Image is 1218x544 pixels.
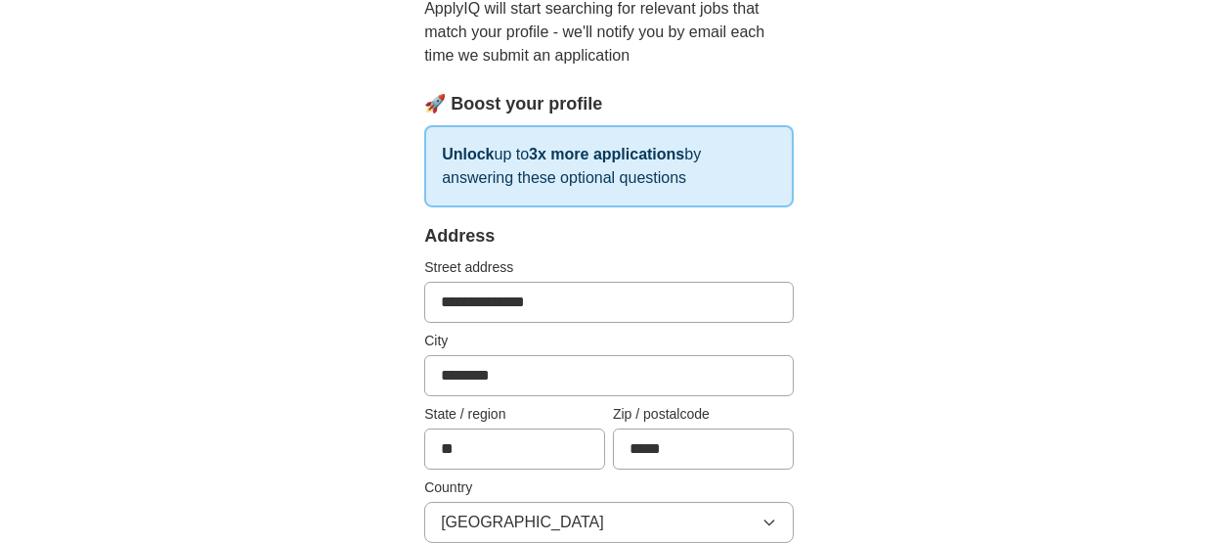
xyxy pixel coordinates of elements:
[424,125,794,207] p: up to by answering these optional questions
[424,91,794,117] div: 🚀 Boost your profile
[424,477,794,498] label: Country
[424,404,605,425] label: State / region
[613,404,794,425] label: Zip / postalcode
[424,257,794,278] label: Street address
[424,223,794,249] div: Address
[529,146,684,162] strong: 3x more applications
[441,511,604,534] span: [GEOGRAPHIC_DATA]
[442,146,494,162] strong: Unlock
[424,331,794,351] label: City
[424,502,794,543] button: [GEOGRAPHIC_DATA]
